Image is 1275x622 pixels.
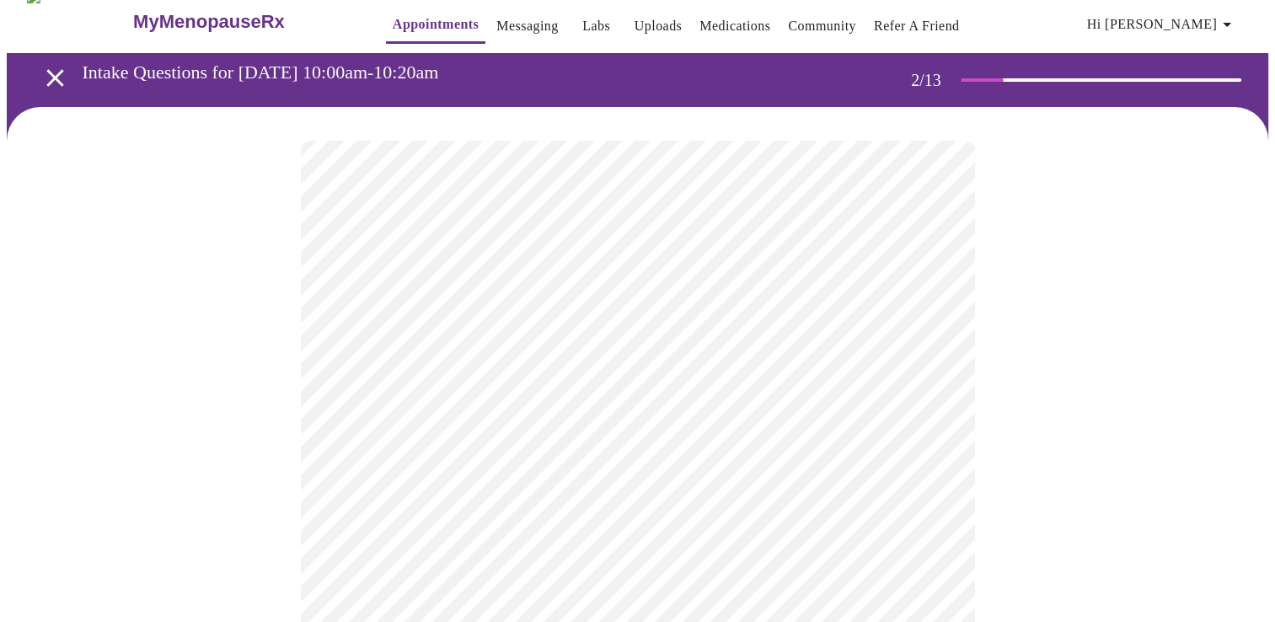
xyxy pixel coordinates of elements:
[582,14,610,38] a: Labs
[911,71,962,90] h3: 2 / 13
[693,9,777,43] button: Medications
[1087,13,1237,36] span: Hi [PERSON_NAME]
[781,9,863,43] button: Community
[30,53,80,103] button: open drawer
[635,14,683,38] a: Uploads
[570,9,624,43] button: Labs
[386,8,485,44] button: Appointments
[83,62,844,83] h3: Intake Questions for [DATE] 10:00am-10:20am
[699,14,770,38] a: Medications
[496,14,558,38] a: Messaging
[867,9,967,43] button: Refer a Friend
[133,11,285,33] h3: MyMenopauseRx
[874,14,960,38] a: Refer a Friend
[1080,8,1244,41] button: Hi [PERSON_NAME]
[788,14,856,38] a: Community
[393,13,479,36] a: Appointments
[490,9,565,43] button: Messaging
[628,9,689,43] button: Uploads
